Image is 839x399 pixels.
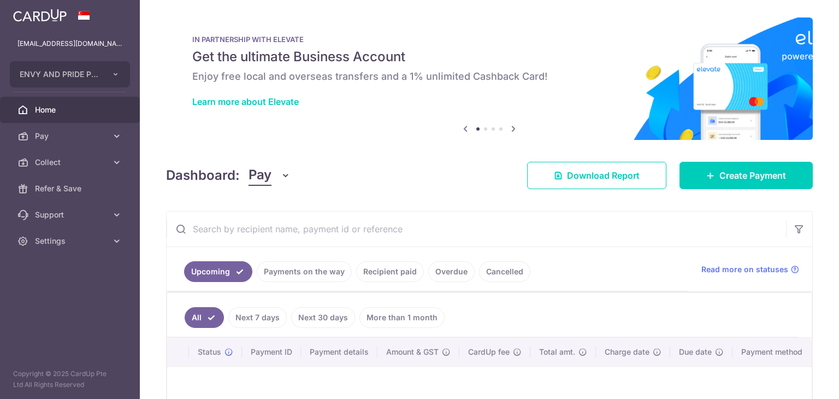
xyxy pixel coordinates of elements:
img: CardUp [13,9,67,22]
span: Pay [249,165,271,186]
a: Upcoming [184,261,252,282]
th: Payment ID [242,338,301,366]
th: Payment details [301,338,377,366]
a: Overdue [428,261,475,282]
span: Download Report [567,169,640,182]
a: Next 30 days [291,307,355,328]
h4: Dashboard: [166,166,240,185]
span: Create Payment [719,169,786,182]
button: Pay [249,165,291,186]
h6: Enjoy free local and overseas transfers and a 1% unlimited Cashback Card! [192,70,787,83]
button: ENVY AND PRIDE PTE. LTD. [10,61,130,87]
a: Download Report [527,162,666,189]
span: Refer & Save [35,183,107,194]
a: More than 1 month [359,307,445,328]
span: ENVY AND PRIDE PTE. LTD. [20,69,101,80]
img: Renovation banner [166,17,813,140]
span: Collect [35,157,107,168]
span: Due date [679,347,712,357]
th: Payment method [732,338,816,366]
a: All [185,307,224,328]
span: Total amt. [539,347,575,357]
span: Home [35,104,107,115]
a: Learn more about Elevate [192,96,299,107]
span: Pay [35,131,107,142]
span: Read more on statuses [701,264,788,275]
span: CardUp fee [468,347,510,357]
span: Settings [35,236,107,247]
a: Recipient paid [356,261,424,282]
span: Support [35,209,107,220]
p: [EMAIL_ADDRESS][DOMAIN_NAME] [17,38,122,49]
a: Next 7 days [228,307,287,328]
span: Amount & GST [386,347,439,357]
p: IN PARTNERSHIP WITH ELEVATE [192,35,787,44]
span: Charge date [605,347,649,357]
input: Search by recipient name, payment id or reference [167,212,786,247]
a: Payments on the way [257,261,352,282]
a: Create Payment [680,162,813,189]
span: Status [198,347,221,357]
a: Cancelled [479,261,530,282]
h5: Get the ultimate Business Account [192,48,787,66]
a: Read more on statuses [701,264,799,275]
